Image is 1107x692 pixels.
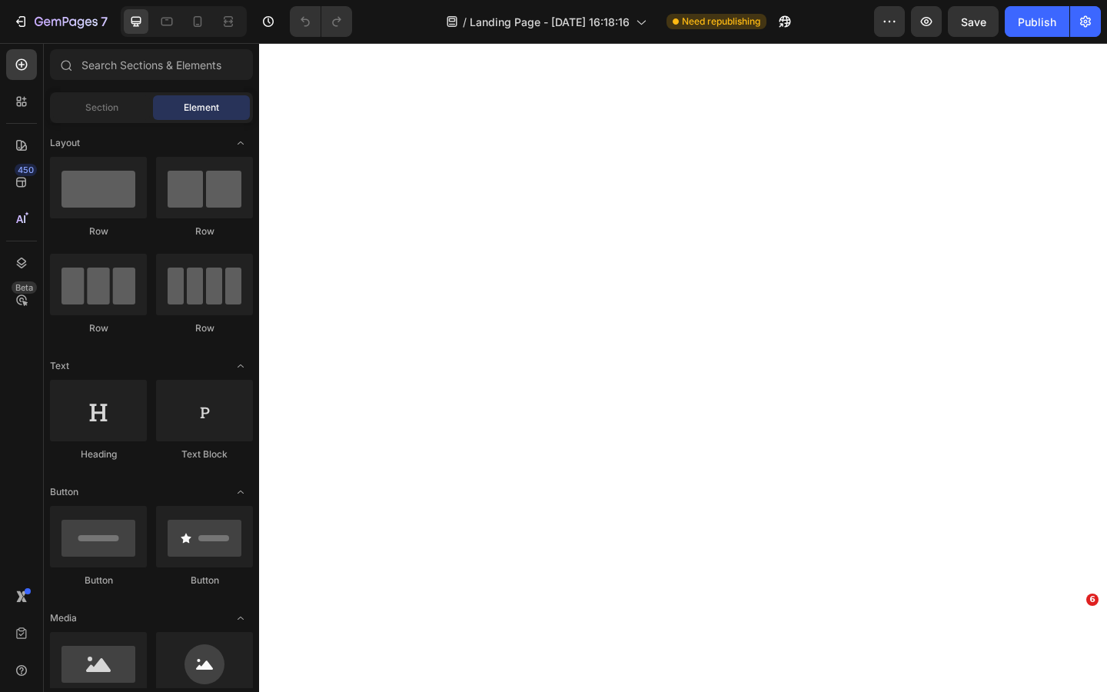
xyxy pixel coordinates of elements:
[1005,6,1069,37] button: Publish
[228,131,253,155] span: Toggle open
[228,480,253,504] span: Toggle open
[948,6,999,37] button: Save
[12,281,37,294] div: Beta
[50,225,147,238] div: Row
[290,6,352,37] div: Undo/Redo
[470,14,630,30] span: Landing Page - [DATE] 16:18:16
[50,447,147,461] div: Heading
[6,6,115,37] button: 7
[50,136,80,150] span: Layout
[50,49,253,80] input: Search Sections & Elements
[228,354,253,378] span: Toggle open
[50,611,77,625] span: Media
[1086,594,1099,606] span: 6
[101,12,108,31] p: 7
[15,164,37,176] div: 450
[228,606,253,630] span: Toggle open
[463,14,467,30] span: /
[1055,617,1092,654] iframe: Intercom live chat
[682,15,760,28] span: Need republishing
[961,15,986,28] span: Save
[156,447,253,461] div: Text Block
[85,101,118,115] span: Section
[50,321,147,335] div: Row
[156,225,253,238] div: Row
[156,321,253,335] div: Row
[50,485,78,499] span: Button
[184,101,219,115] span: Element
[156,574,253,587] div: Button
[1018,14,1056,30] div: Publish
[50,359,69,373] span: Text
[50,574,147,587] div: Button
[259,43,1107,692] iframe: Design area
